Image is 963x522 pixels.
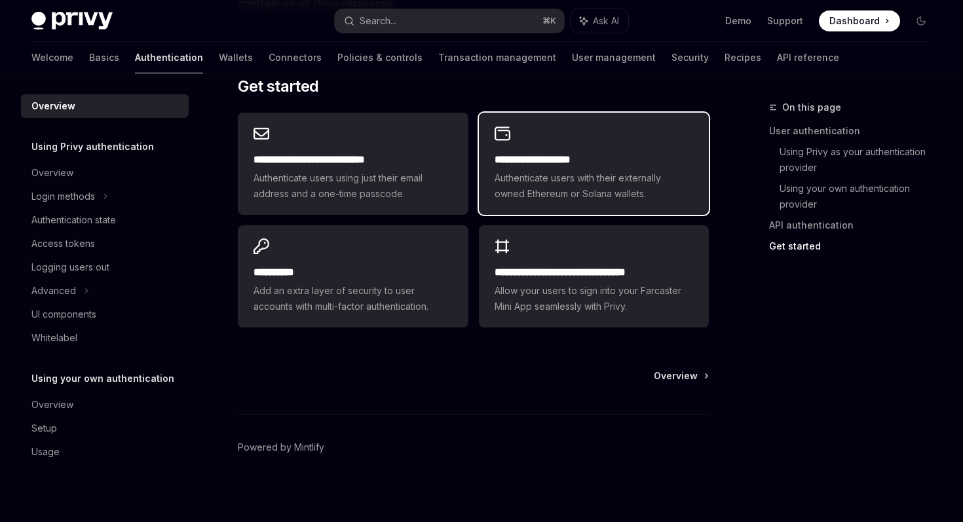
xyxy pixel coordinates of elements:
[254,283,452,314] span: Add an extra layer of security to user accounts with multi-factor authentication.
[769,236,942,257] a: Get started
[31,236,95,252] div: Access tokens
[21,161,189,185] a: Overview
[31,139,154,155] h5: Using Privy authentication
[479,113,709,215] a: **** **** **** ****Authenticate users with their externally owned Ethereum or Solana wallets.
[769,215,942,236] a: API authentication
[725,42,761,73] a: Recipes
[21,232,189,255] a: Access tokens
[777,42,839,73] a: API reference
[819,10,900,31] a: Dashboard
[31,259,109,275] div: Logging users out
[238,225,468,327] a: **** *****Add an extra layer of security to user accounts with multi-factor authentication.
[31,330,77,346] div: Whitelabel
[31,371,174,386] h5: Using your own authentication
[21,440,189,464] a: Usage
[21,393,189,417] a: Overview
[782,100,841,115] span: On this page
[254,170,452,202] span: Authenticate users using just their email address and a one-time passcode.
[21,326,189,350] a: Whitelabel
[571,9,628,33] button: Ask AI
[31,444,60,460] div: Usage
[542,16,556,26] span: ⌘ K
[31,42,73,73] a: Welcome
[31,212,116,228] div: Authentication state
[495,283,693,314] span: Allow your users to sign into your Farcaster Mini App seamlessly with Privy.
[135,42,203,73] a: Authentication
[31,12,113,30] img: dark logo
[337,42,423,73] a: Policies & controls
[780,178,942,215] a: Using your own authentication provider
[31,420,57,436] div: Setup
[769,121,942,141] a: User authentication
[238,76,318,97] span: Get started
[31,397,73,413] div: Overview
[438,42,556,73] a: Transaction management
[654,369,708,382] a: Overview
[21,417,189,440] a: Setup
[911,10,932,31] button: Toggle dark mode
[31,283,76,299] div: Advanced
[219,42,253,73] a: Wallets
[21,208,189,232] a: Authentication state
[572,42,656,73] a: User management
[360,13,396,29] div: Search...
[593,14,619,28] span: Ask AI
[767,14,803,28] a: Support
[495,170,693,202] span: Authenticate users with their externally owned Ethereum or Solana wallets.
[21,303,189,326] a: UI components
[21,94,189,118] a: Overview
[725,14,751,28] a: Demo
[31,189,95,204] div: Login methods
[269,42,322,73] a: Connectors
[31,307,96,322] div: UI components
[654,369,698,382] span: Overview
[671,42,709,73] a: Security
[31,165,73,181] div: Overview
[89,42,119,73] a: Basics
[238,441,324,454] a: Powered by Mintlify
[31,98,75,114] div: Overview
[21,255,189,279] a: Logging users out
[780,141,942,178] a: Using Privy as your authentication provider
[829,14,880,28] span: Dashboard
[335,9,563,33] button: Search...⌘K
